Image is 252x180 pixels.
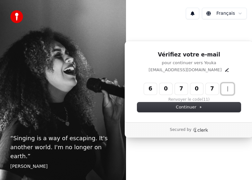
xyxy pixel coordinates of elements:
button: Continuer [137,102,241,112]
img: youka [10,10,23,23]
p: [EMAIL_ADDRESS][DOMAIN_NAME] [148,67,221,73]
input: Enter verification code [144,83,247,95]
p: “ Singing is a way of escaping. It's another world. I'm no longer on earth. ” [10,134,116,161]
h1: Vérifiez votre e-mail [137,51,241,59]
a: Clerk logo [193,128,208,132]
p: Secured by [170,127,191,133]
p: pour continuer vers Youka [137,60,241,66]
footer: [PERSON_NAME] [10,163,116,170]
button: Edit [224,67,230,73]
span: Continuer [176,104,202,110]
